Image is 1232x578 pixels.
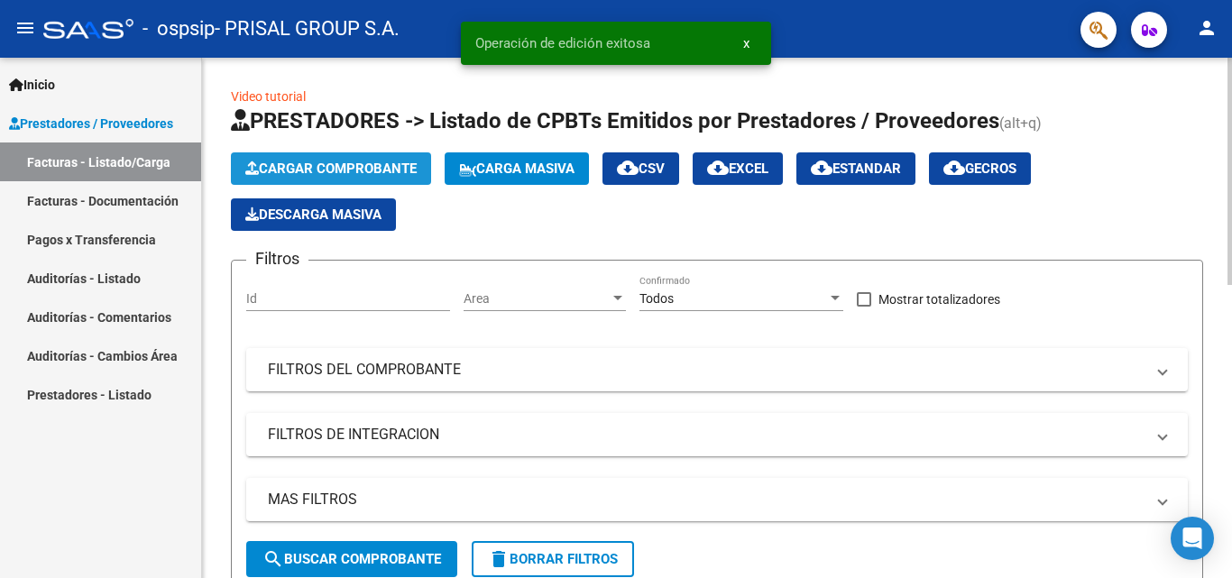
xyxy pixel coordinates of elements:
span: Inicio [9,75,55,95]
span: - PRISAL GROUP S.A. [215,9,400,49]
mat-expansion-panel-header: MAS FILTROS [246,478,1188,521]
mat-panel-title: FILTROS DEL COMPROBANTE [268,360,1145,380]
span: Borrar Filtros [488,551,618,567]
mat-icon: search [262,548,284,570]
mat-panel-title: FILTROS DE INTEGRACION [268,425,1145,445]
button: Gecros [929,152,1031,185]
button: EXCEL [693,152,783,185]
span: EXCEL [707,161,768,177]
span: Buscar Comprobante [262,551,441,567]
div: Open Intercom Messenger [1171,517,1214,560]
h3: Filtros [246,246,308,271]
button: Buscar Comprobante [246,541,457,577]
span: Carga Masiva [459,161,575,177]
button: Estandar [796,152,915,185]
mat-icon: cloud_download [617,157,639,179]
mat-icon: cloud_download [707,157,729,179]
span: Prestadores / Proveedores [9,114,173,133]
span: Descarga Masiva [245,206,382,223]
span: Operación de edición exitosa [475,34,650,52]
mat-icon: cloud_download [943,157,965,179]
a: Video tutorial [231,89,306,104]
span: Area [464,291,610,307]
button: CSV [602,152,679,185]
button: Carga Masiva [445,152,589,185]
mat-icon: person [1196,17,1218,39]
mat-icon: delete [488,548,510,570]
app-download-masive: Descarga masiva de comprobantes (adjuntos) [231,198,396,231]
span: CSV [617,161,665,177]
mat-icon: menu [14,17,36,39]
span: (alt+q) [999,115,1042,132]
span: - ospsip [143,9,215,49]
span: x [743,35,749,51]
button: Borrar Filtros [472,541,634,577]
mat-icon: cloud_download [811,157,832,179]
span: Cargar Comprobante [245,161,417,177]
button: Cargar Comprobante [231,152,431,185]
button: x [729,27,764,60]
mat-expansion-panel-header: FILTROS DE INTEGRACION [246,413,1188,456]
span: Estandar [811,161,901,177]
mat-expansion-panel-header: FILTROS DEL COMPROBANTE [246,348,1188,391]
span: PRESTADORES -> Listado de CPBTs Emitidos por Prestadores / Proveedores [231,108,999,133]
span: Gecros [943,161,1016,177]
mat-panel-title: MAS FILTROS [268,490,1145,509]
button: Descarga Masiva [231,198,396,231]
span: Mostrar totalizadores [878,289,1000,310]
span: Todos [639,291,674,306]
